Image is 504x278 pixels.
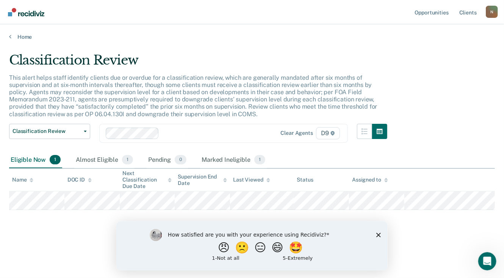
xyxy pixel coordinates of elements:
div: Marked Ineligible1 [200,152,267,169]
span: 0 [175,155,186,165]
div: Status [297,177,313,183]
div: Classification Review [9,52,387,74]
iframe: Survey by Kim from Recidiviz [116,221,388,270]
span: 1 [254,155,265,165]
button: Classification Review [9,124,90,139]
div: Pending0 [147,152,188,169]
div: Clear agents [281,130,313,136]
div: N [486,6,498,18]
span: D9 [316,127,340,139]
span: 1 [122,155,133,165]
span: Classification Review [13,128,81,134]
a: Home [9,33,495,40]
p: This alert helps staff identify clients due or overdue for a classification review, which are gen... [9,74,377,118]
div: Eligible Now1 [9,152,62,169]
div: DOC ID [67,177,92,183]
div: Almost Eligible1 [74,152,135,169]
button: Profile dropdown button [486,6,498,18]
div: Last Viewed [233,177,270,183]
div: Assigned to [352,177,388,183]
iframe: Intercom live chat [478,252,496,270]
img: Recidiviz [8,8,44,16]
div: Name [12,177,33,183]
span: 1 [50,155,61,165]
div: Supervision End Date [178,174,227,186]
div: Next Classification Due Date [123,170,172,189]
